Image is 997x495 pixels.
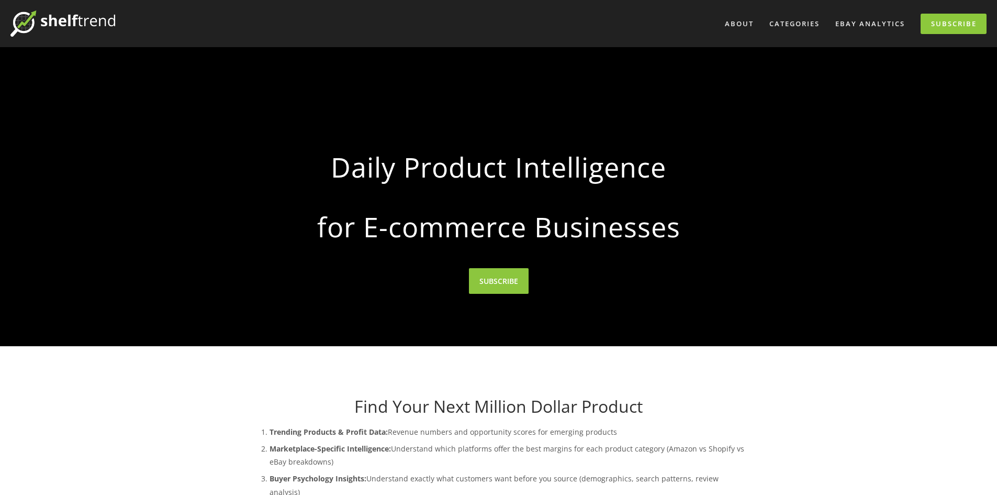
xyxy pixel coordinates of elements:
strong: Marketplace-Specific Intelligence: [270,444,391,454]
a: Subscribe [921,14,987,34]
a: eBay Analytics [828,15,912,32]
img: ShelfTrend [10,10,115,37]
a: About [718,15,760,32]
strong: Trending Products & Profit Data: [270,427,388,437]
a: SUBSCRIBE [469,268,529,294]
strong: Daily Product Intelligence [265,142,732,192]
h1: Find Your Next Million Dollar Product [249,397,749,416]
strong: for E-commerce Businesses [265,202,732,251]
div: Categories [763,15,826,32]
p: Understand which platforms offer the best margins for each product category (Amazon vs Shopify vs... [270,442,749,468]
strong: Buyer Psychology Insights: [270,474,366,483]
p: Revenue numbers and opportunity scores for emerging products [270,425,749,438]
